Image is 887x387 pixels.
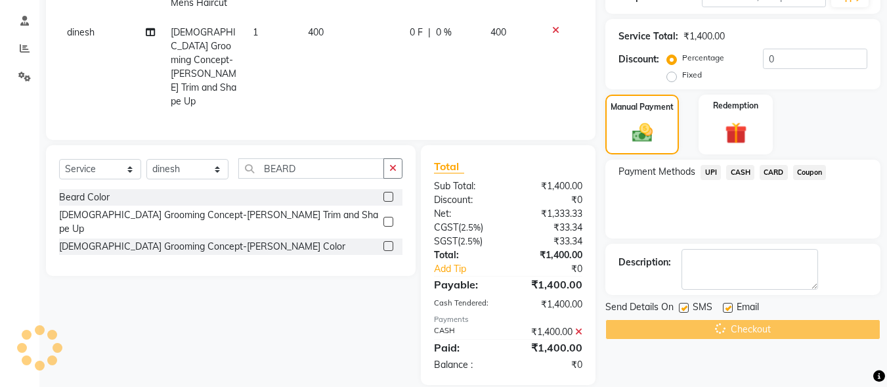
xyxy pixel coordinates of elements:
span: 1 [253,26,258,38]
img: _cash.svg [626,121,659,145]
div: Total: [424,248,508,262]
span: Send Details On [605,300,674,317]
label: Percentage [682,52,724,64]
span: 400 [490,26,506,38]
div: ( ) [424,221,508,235]
div: Service Total: [618,30,678,43]
div: ₹1,400.00 [683,30,725,43]
span: dinesh [67,26,95,38]
div: ₹1,400.00 [508,248,592,262]
div: Cash Tendered: [424,298,508,311]
div: Beard Color [59,191,110,204]
div: ₹1,400.00 [508,277,592,292]
div: ₹1,400.00 [508,298,592,311]
a: Add Tip [424,262,522,276]
div: Description: [618,256,671,269]
div: ₹0 [508,358,592,372]
span: Email [737,300,759,317]
div: Discount: [618,53,659,66]
span: SMS [693,300,712,317]
div: Balance : [424,358,508,372]
img: _gift.svg [718,120,754,147]
span: Coupon [793,165,827,180]
span: Total [434,160,464,173]
span: 2.5% [461,222,481,233]
span: CGST [434,221,458,233]
label: Manual Payment [611,101,674,113]
div: ₹33.34 [508,221,592,235]
div: ( ) [424,235,508,248]
span: 0 F [410,26,423,39]
span: Payment Methods [618,165,695,179]
div: Sub Total: [424,179,508,193]
div: ₹33.34 [508,235,592,248]
div: [DEMOGRAPHIC_DATA] Grooming Concept-[PERSON_NAME] Trim and Shape Up [59,208,378,236]
span: SGST [434,235,458,247]
input: Search or Scan [238,158,384,179]
span: 0 % [436,26,452,39]
span: 2.5% [460,236,480,246]
div: [DEMOGRAPHIC_DATA] Grooming Concept-[PERSON_NAME] Color [59,240,345,254]
div: ₹1,400.00 [508,325,592,339]
div: Discount: [424,193,508,207]
div: Payable: [424,277,508,292]
div: Net: [424,207,508,221]
label: Redemption [713,100,758,112]
div: ₹1,333.33 [508,207,592,221]
div: ₹0 [508,193,592,207]
div: Payments [434,314,582,325]
div: ₹1,400.00 [508,340,592,355]
span: CASH [726,165,754,180]
label: Fixed [682,69,702,81]
span: 400 [308,26,324,38]
div: ₹1,400.00 [508,179,592,193]
span: CARD [760,165,788,180]
div: Paid: [424,340,508,355]
div: ₹0 [523,262,593,276]
span: | [428,26,431,39]
div: CASH [424,325,508,339]
span: UPI [701,165,721,180]
span: [DEMOGRAPHIC_DATA] Grooming Concept-[PERSON_NAME] Trim and Shape Up [171,26,236,107]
